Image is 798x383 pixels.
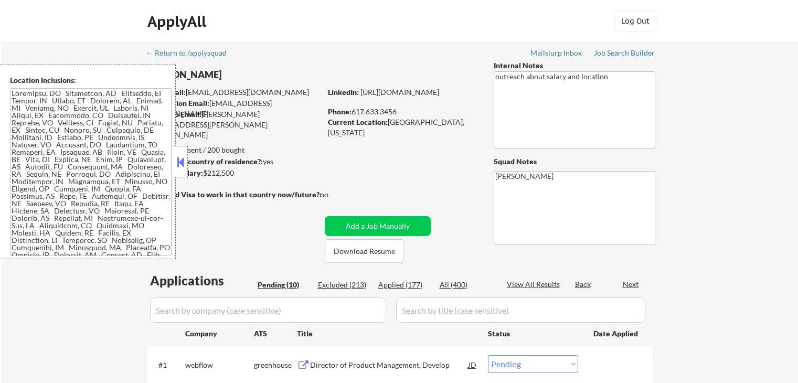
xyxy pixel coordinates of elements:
div: Director of Product Management, Develop [310,360,469,370]
div: yes [146,156,318,167]
div: #1 [158,360,177,370]
div: Status [488,324,578,343]
button: Download Resume [326,239,403,263]
strong: Can work in country of residence?: [146,157,263,166]
div: webflow [185,360,254,370]
input: Search by company (case sensitive) [150,297,386,323]
div: [PERSON_NAME] [147,68,363,81]
strong: Phone: [328,107,352,116]
div: [GEOGRAPHIC_DATA], [US_STATE] [328,117,476,137]
strong: Will need Visa to work in that country now/future?: [147,190,322,199]
div: Excluded (213) [318,280,370,290]
div: Location Inclusions: [10,75,172,86]
div: ApplyAll [147,13,209,30]
input: Search by title (case sensitive) [396,297,645,323]
div: All (400) [440,280,492,290]
div: Mailslurp Inbox [530,49,583,57]
div: ATS [254,328,297,339]
div: JD [467,355,478,374]
a: ← Return to /applysquad [146,49,237,59]
div: Company [185,328,254,339]
div: [EMAIL_ADDRESS][DOMAIN_NAME] [147,98,321,119]
div: 617.633.3456 [328,107,476,117]
div: [EMAIL_ADDRESS][DOMAIN_NAME] [147,87,321,98]
div: Title [297,328,478,339]
a: Job Search Builder [594,49,655,59]
div: Back [575,279,592,290]
div: ← Return to /applysquad [146,49,237,57]
div: Applications [150,274,254,287]
div: Applied (177) [378,280,431,290]
button: Add a Job Manually [325,216,431,236]
div: no [320,189,350,200]
div: Pending (10) [258,280,310,290]
div: Squad Notes [494,156,655,167]
strong: Current Location: [328,118,388,126]
div: [PERSON_NAME][EMAIL_ADDRESS][PERSON_NAME][DOMAIN_NAME] [147,109,321,140]
a: [URL][DOMAIN_NAME] [360,88,439,97]
div: Internal Notes [494,60,655,71]
div: Next [623,279,640,290]
div: Date Applied [593,328,640,339]
div: greenhouse [254,360,297,370]
strong: LinkedIn: [328,88,359,97]
div: 177 sent / 200 bought [146,145,321,155]
div: View All Results [507,279,563,290]
div: Job Search Builder [594,49,655,57]
button: Log Out [614,10,656,31]
div: $212,500 [146,168,321,178]
a: Mailslurp Inbox [530,49,583,59]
